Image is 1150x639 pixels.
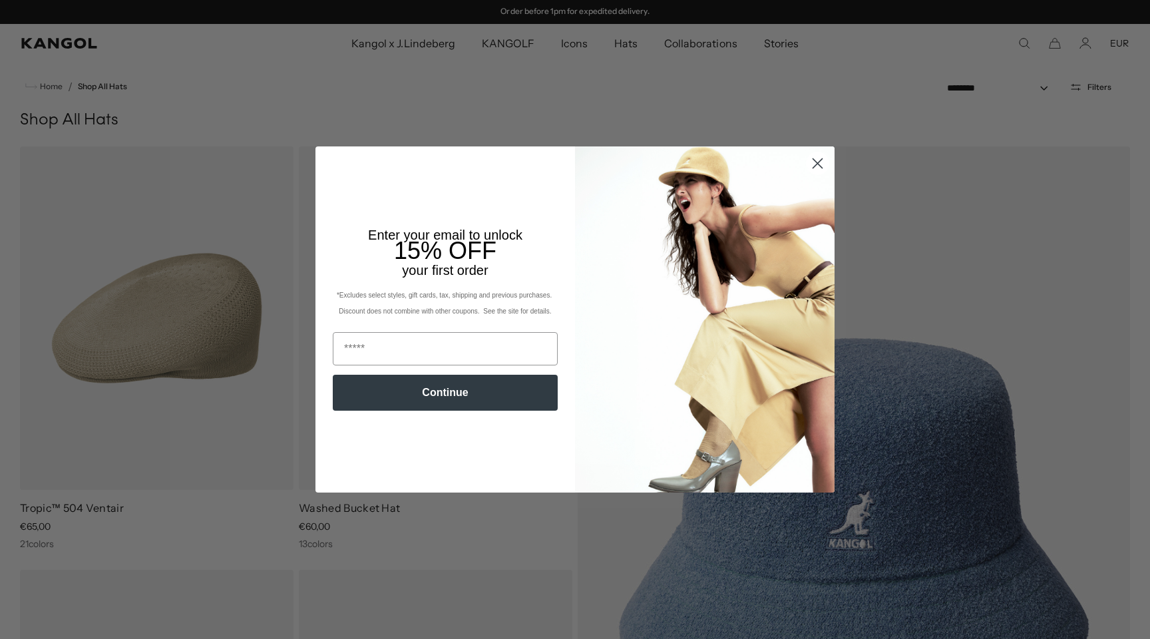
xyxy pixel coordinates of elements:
img: 93be19ad-e773-4382-80b9-c9d740c9197f.jpeg [575,146,835,493]
span: 15% OFF [394,237,496,264]
span: your first order [402,263,488,278]
input: Email [333,332,558,365]
button: Close dialog [806,152,829,175]
button: Continue [333,375,558,411]
span: Enter your email to unlock [368,228,522,242]
span: *Excludes select styles, gift cards, tax, shipping and previous purchases. Discount does not comb... [337,292,554,315]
